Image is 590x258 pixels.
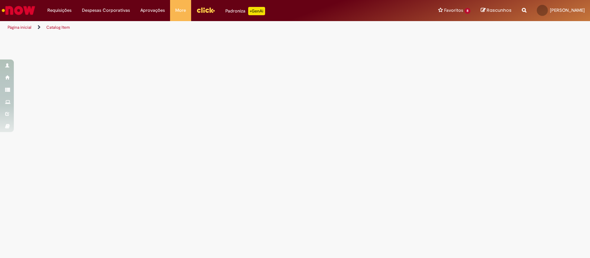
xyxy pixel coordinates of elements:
[1,3,36,17] img: ServiceNow
[82,7,130,14] span: Despesas Corporativas
[175,7,186,14] span: More
[140,7,165,14] span: Aprovações
[196,5,215,15] img: click_logo_yellow_360x200.png
[550,7,585,13] span: [PERSON_NAME]
[46,25,70,30] a: Catalog Item
[47,7,72,14] span: Requisições
[248,7,265,15] p: +GenAi
[487,7,512,13] span: Rascunhos
[8,25,31,30] a: Página inicial
[465,8,470,14] span: 8
[444,7,463,14] span: Favoritos
[225,7,265,15] div: Padroniza
[5,21,388,34] ul: Trilhas de página
[481,7,512,14] a: Rascunhos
